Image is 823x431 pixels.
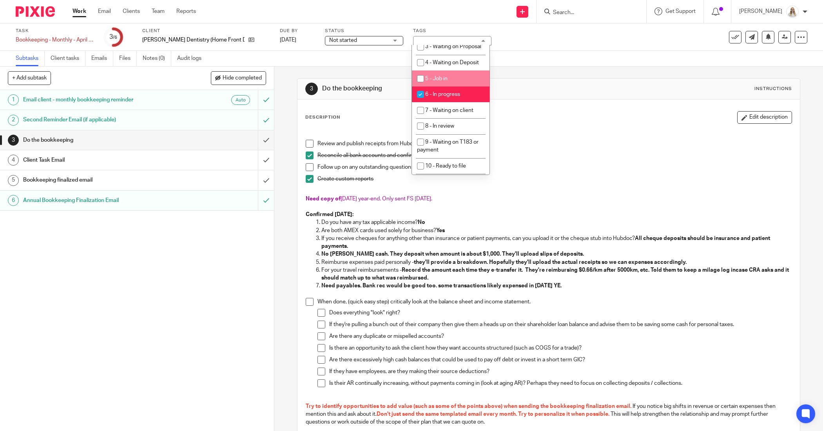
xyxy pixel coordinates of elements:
p: Are both AMEX cards used solely for business? [321,227,791,234]
p: If they have employees, are they making their source deductions? [329,368,791,375]
a: Subtasks [16,51,45,66]
strong: Record the amount each time they e-transfer it. They're reimbursing $0.66/km after 5000km, etc. T... [321,267,790,281]
div: 1 [8,94,19,105]
label: Client [142,28,270,34]
p: Create custom reports [317,175,791,183]
div: 5 [8,175,19,186]
span: 3 - Waiting on Proposal [425,44,481,49]
span: 5 - Job in [425,76,448,81]
h1: Do the bookkeeping [322,85,566,93]
span: Try to identify opportunities to add value (such as some of the points above) when sending the bo... [306,404,631,409]
p: Are there excessively high cash balances that could be used to pay off debt or invest in a short ... [329,356,791,364]
a: Email [98,7,111,15]
a: Client tasks [51,51,85,66]
p: Description [305,114,340,121]
p: Are there any duplicate or mispelled accounts? [329,332,791,340]
p: [PERSON_NAME] [739,7,782,15]
div: Bookkeeping - Monthly - April - July [16,36,94,44]
p: If you receive cheques for anything other than insurance or patient payments, can you upload it o... [321,234,791,251]
div: Auto [231,95,250,105]
p: For your travel reimbursements - [321,266,791,282]
h1: Email client - monthly bookkeeping reminder [23,94,174,106]
button: Edit description [737,111,792,124]
span: [DATE] [280,37,296,43]
h1: Annual Bookkeeping Finalization Email [23,195,174,206]
button: Hide completed [211,71,266,85]
a: Audit logs [177,51,207,66]
strong: they'll provide a breakdown. Hopefully they'll upload the actual receipts so we can expenses acco... [414,260,687,265]
p: Follow up on any outstanding questions [317,163,791,171]
a: Files [119,51,137,66]
p: If they're pulling a bunch out of their company then give them a heads up on their shareholder lo... [329,321,791,328]
span: Not started [329,38,357,43]
strong: Need payables. Bank rec would be good too. some transactions likely expensed in [DATE] YE. [321,283,562,289]
small: /6 [113,35,117,40]
p: [PERSON_NAME] Dentistry (Home Front Dental) [142,36,245,44]
span: Hide completed [223,75,262,81]
h1: Client Task Email [23,154,174,166]
span: Get Support [665,9,696,14]
div: 2 [8,115,19,126]
p: Is their AR continually increasing, without payments coming in (look at aging AR)? Perhaps they n... [329,379,791,387]
strong: No [PERSON_NAME] cash. They deposit when amount is about $1,000. They'll upload slips of deposits. [321,251,584,257]
p: Reconcile all bank accounts and confirm statement balances [317,151,791,159]
strong: No [418,220,425,225]
h1: Second Reminder Email (if applicable) [23,114,174,126]
p: Is there an opportunity to ask the client how they want accounts structured (such as COGS for a t... [329,344,791,352]
span: 6 - In progress [425,92,460,97]
div: 3 [109,32,117,41]
p: Do you have any tax applicable income? [321,218,791,226]
span: 10 - Ready to file [425,163,466,169]
div: Instructions [754,86,792,92]
span: Need copy of [306,196,341,202]
a: Work [73,7,86,15]
p: Does everything "look" right? [329,309,791,317]
strong: Yes [436,228,445,233]
a: Team [152,7,165,15]
span: Don't just send the same templated email every month. Try to personalize it when possible. [377,411,609,417]
span: 8 - In review [425,123,454,129]
span: 7 - Waiting on client [425,108,473,113]
a: Emails [91,51,113,66]
div: 3 [305,83,318,95]
p: Reimburse expenses paid personally - [321,258,791,266]
a: Notes (0) [143,51,171,66]
a: Clients [123,7,140,15]
h1: Bookkeeping finalized email [23,174,174,186]
p: Review and publish receipts from Hubdoc (if applicable) [317,140,791,148]
p: When done, (quick easy step) critically look at the balance sheet and income statement. [317,298,791,306]
span: 4 - Waiting on Deposit [425,60,479,65]
span: [DATE] year-end. Only sent FS [DATE]. [341,196,432,202]
p: If you notice big shifts in revenue or certain expenses then mention this and ask about it. This ... [306,402,791,426]
label: Tags [413,28,491,34]
label: Due by [280,28,315,34]
div: 6 [8,195,19,206]
label: Task [16,28,94,34]
input: Search [552,9,623,16]
span: 9 - Waiting on T183 or payment [417,139,479,153]
img: Headshot%2011-2024%20white%20background%20square%202.JPG [786,5,799,18]
strong: Confirmed [DATE]: [306,212,353,217]
div: 3 [8,135,19,146]
img: Pixie [16,6,55,17]
h1: Do the bookkeeping [23,134,174,146]
a: Reports [176,7,196,15]
div: 4 [8,155,19,166]
button: + Add subtask [8,71,51,85]
label: Status [325,28,403,34]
